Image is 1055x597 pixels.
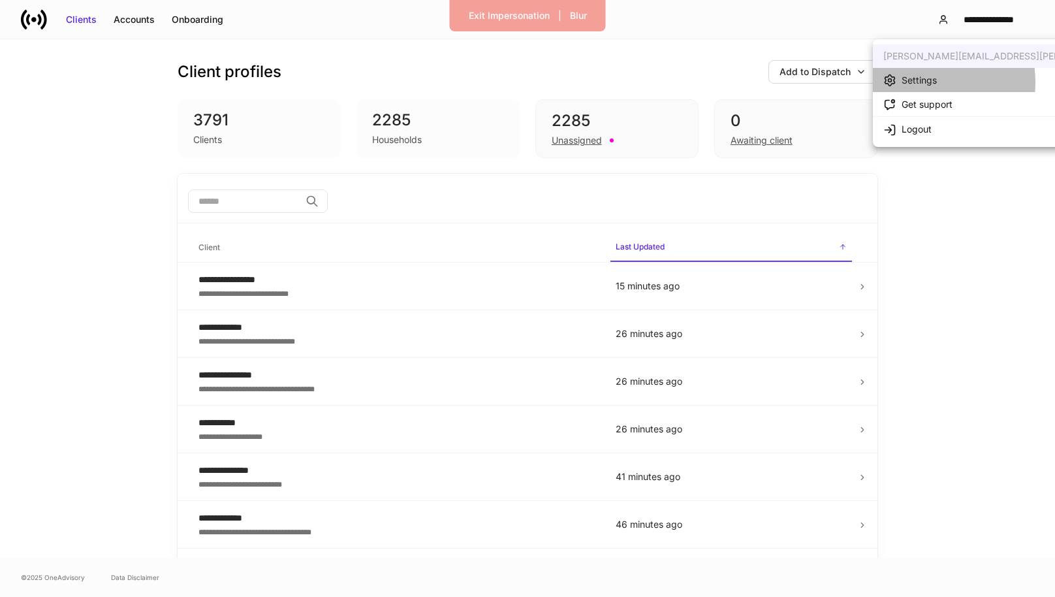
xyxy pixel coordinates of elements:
div: Get support [902,98,953,111]
div: Logout [902,123,932,136]
div: Settings [902,74,937,87]
div: Exit Impersonation [469,9,550,22]
div: Blur [570,9,587,22]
